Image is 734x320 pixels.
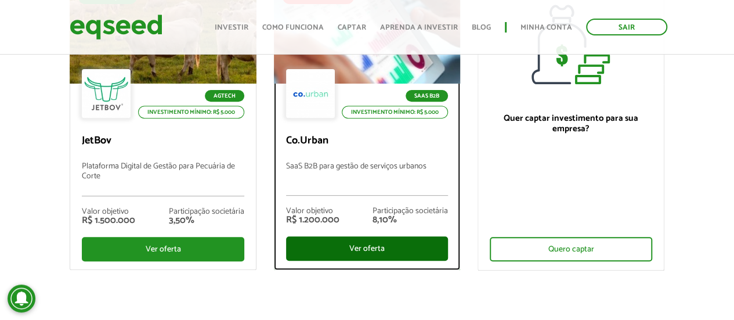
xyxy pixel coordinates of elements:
[472,24,491,31] a: Blog
[520,24,572,31] a: Minha conta
[286,236,448,261] div: Ver oferta
[169,216,244,225] div: 3,50%
[373,215,448,225] div: 8,10%
[286,135,448,148] p: Co.Urban
[406,90,448,102] p: SaaS B2B
[205,90,244,102] p: Agtech
[286,215,339,225] div: R$ 1.200.000
[82,135,244,148] p: JetBov
[82,216,135,225] div: R$ 1.500.000
[338,24,366,31] a: Captar
[286,207,339,215] div: Valor objetivo
[286,162,448,196] p: SaaS B2B para gestão de serviços urbanos
[82,162,244,196] p: Plataforma Digital de Gestão para Pecuária de Corte
[82,208,135,216] div: Valor objetivo
[490,113,652,134] p: Quer captar investimento para sua empresa?
[490,237,652,261] div: Quero captar
[138,106,244,118] p: Investimento mínimo: R$ 5.000
[262,24,324,31] a: Como funciona
[586,19,667,35] a: Sair
[342,106,448,118] p: Investimento mínimo: R$ 5.000
[215,24,248,31] a: Investir
[380,24,458,31] a: Aprenda a investir
[373,207,448,215] div: Participação societária
[169,208,244,216] div: Participação societária
[70,12,162,42] img: EqSeed
[82,237,244,261] div: Ver oferta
